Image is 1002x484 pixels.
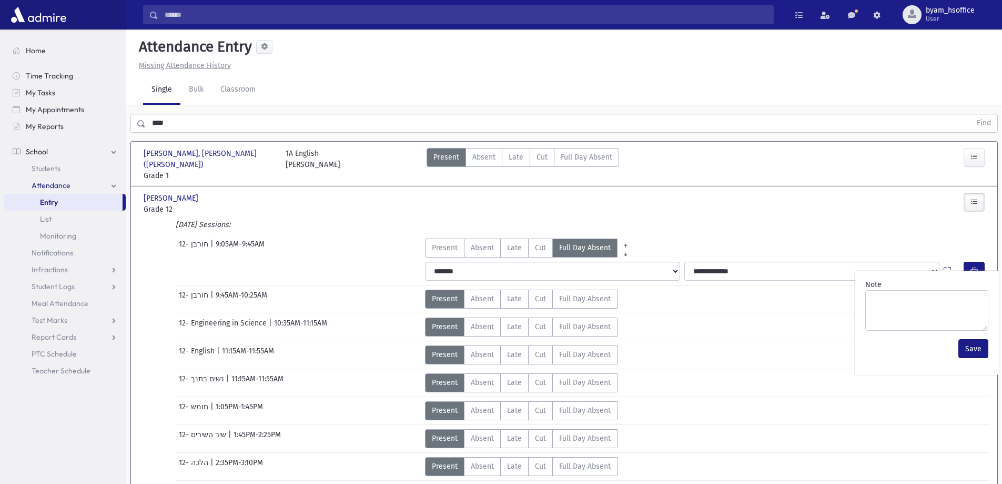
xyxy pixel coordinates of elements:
span: Student Logs [32,282,75,291]
a: Home [4,42,126,59]
span: Present [432,377,458,388]
span: Full Day Absent [559,377,611,388]
div: AttTypes [425,429,618,448]
span: Monitoring [40,231,76,241]
span: Present [433,152,459,163]
span: | [217,345,222,364]
a: Students [4,160,126,177]
span: PTC Schedule [32,349,77,359]
a: Infractions [4,261,126,278]
span: [PERSON_NAME], [PERSON_NAME] ([PERSON_NAME]) [144,148,275,170]
div: AttTypes [425,373,618,392]
span: Full Day Absent [561,152,612,163]
a: School [4,143,126,160]
a: Bulk [180,75,212,105]
span: Cut [537,152,548,163]
a: Attendance [4,177,126,194]
label: Note [865,279,882,290]
a: Teacher Schedule [4,362,126,379]
span: 12- חורבן [179,239,210,258]
span: Notifications [32,248,73,258]
span: | [210,239,216,258]
button: Find [970,114,997,132]
span: Entry [40,197,58,207]
a: Time Tracking [4,67,126,84]
span: Full Day Absent [559,433,611,444]
a: Meal Attendance [4,295,126,312]
span: 12- Engineering in Science [179,318,269,337]
span: Grade 12 [144,204,275,215]
span: 9:05AM-9:45AM [216,239,265,258]
span: Absent [471,321,494,332]
input: Search [158,5,773,24]
span: Attendance [32,181,70,190]
div: AttTypes [425,401,618,420]
a: Entry [4,194,123,211]
a: Single [143,75,180,105]
span: Full Day Absent [559,321,611,332]
span: Present [432,321,458,332]
span: Late [507,321,522,332]
span: Students [32,164,60,173]
span: 12- נשים בתנך [179,373,226,392]
span: Late [507,461,522,472]
span: 12- חומש [179,401,210,420]
h5: Attendance Entry [135,38,252,56]
span: Cut [535,349,546,360]
a: My Reports [4,118,126,135]
span: Present [432,242,458,253]
span: Absent [471,433,494,444]
span: Absent [471,405,494,416]
img: AdmirePro [8,4,69,25]
span: 1:05PM-1:45PM [216,401,263,420]
span: | [269,318,274,337]
span: My Tasks [26,88,55,97]
span: Full Day Absent [559,242,611,253]
span: Present [432,461,458,472]
span: Infractions [32,265,68,274]
span: Present [432,349,458,360]
span: Absent [471,242,494,253]
span: | [210,401,216,420]
span: Present [432,405,458,416]
a: Monitoring [4,228,126,244]
span: Late [507,349,522,360]
div: AttTypes [425,290,618,309]
u: Missing Attendance History [139,61,231,70]
a: Report Cards [4,329,126,345]
div: AttTypes [425,345,618,364]
span: Meal Attendance [32,299,88,308]
span: | [210,290,216,309]
span: Cut [535,242,546,253]
a: All Prior [618,239,634,247]
div: 1A English [PERSON_NAME] [286,148,340,181]
span: Late [507,242,522,253]
span: Cut [535,377,546,388]
div: AttTypes [425,457,618,476]
span: 12- חורבן [179,290,210,309]
span: Late [509,152,523,163]
span: 11:15AM-11:55AM [231,373,284,392]
span: Late [507,377,522,388]
span: Test Marks [32,315,67,325]
span: School [26,147,48,156]
a: Classroom [212,75,264,105]
a: My Tasks [4,84,126,101]
a: Student Logs [4,278,126,295]
span: Absent [471,377,494,388]
span: 9:45AM-10:25AM [216,290,267,309]
span: byam_hsoffice [926,6,975,15]
a: Notifications [4,244,126,261]
span: 2:35PM-3:10PM [216,457,263,476]
span: List [40,214,52,224]
div: AttTypes [427,148,619,181]
span: Cut [535,405,546,416]
span: | [210,457,216,476]
span: Full Day Absent [559,349,611,360]
button: Save [958,339,988,358]
a: All Later [618,247,634,255]
span: Grade 1 [144,170,275,181]
span: Time Tracking [26,71,73,81]
span: 12- שיר השירים [179,429,228,448]
span: Absent [471,293,494,304]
